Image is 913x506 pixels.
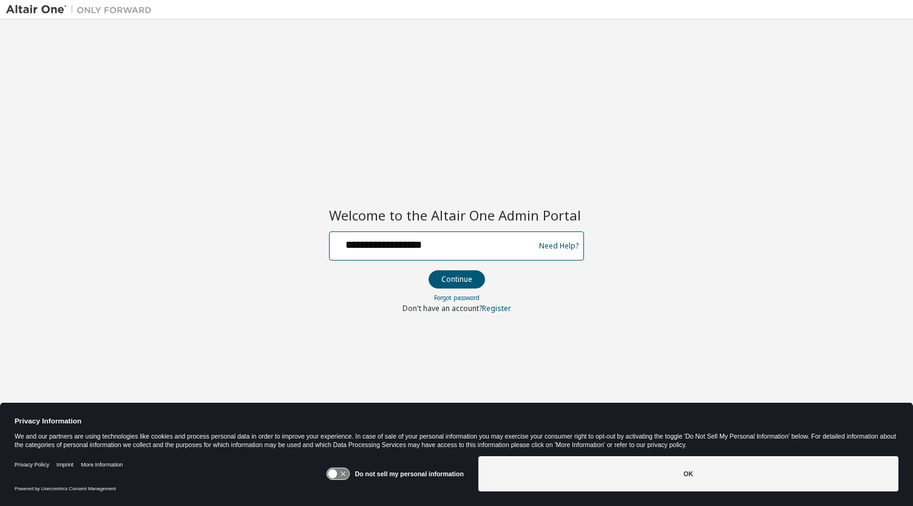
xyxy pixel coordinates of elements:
a: Register [482,303,511,313]
span: Don't have an account? [402,303,482,313]
h2: Welcome to the Altair One Admin Portal [329,207,584,224]
img: Altair One [6,4,158,16]
button: Continue [429,270,485,289]
a: Forgot password [434,293,480,302]
a: Need Help? [539,245,579,246]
